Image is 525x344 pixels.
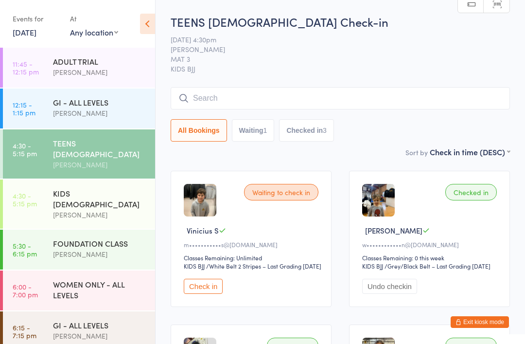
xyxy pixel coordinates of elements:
span: MAT 3 [171,54,495,64]
div: KIDS BJJ [362,262,383,270]
div: Check in time (DESC) [430,146,510,157]
div: [PERSON_NAME] [53,249,147,260]
div: [PERSON_NAME] [53,330,147,342]
button: Checked in3 [279,119,334,142]
a: 5:30 -6:15 pmFOUNDATION CLASS[PERSON_NAME] [3,230,155,270]
div: m•••••••••••s@[DOMAIN_NAME] [184,240,321,249]
time: 6:15 - 7:15 pm [13,324,36,339]
button: Waiting1 [232,119,275,142]
span: / White Belt 2 Stripes – Last Grading [DATE] [206,262,321,270]
div: TEENS [DEMOGRAPHIC_DATA] [53,138,147,159]
div: FOUNDATION CLASS [53,238,147,249]
div: [PERSON_NAME] [53,108,147,119]
a: 12:15 -1:15 pmGI - ALL LEVELS[PERSON_NAME] [3,89,155,128]
button: Undo checkin [362,279,417,294]
div: WOMEN ONLY - ALL LEVELS [53,279,147,300]
time: 4:30 - 5:15 pm [13,142,37,157]
div: ADULT TRIAL [53,56,147,67]
img: image1657694523.png [362,184,395,217]
div: Events for [13,11,60,27]
a: 4:30 -5:15 pmKIDS [DEMOGRAPHIC_DATA][PERSON_NAME] [3,180,155,229]
a: 4:30 -5:15 pmTEENS [DEMOGRAPHIC_DATA][PERSON_NAME] [3,129,155,179]
div: [PERSON_NAME] [53,159,147,170]
div: GI - ALL LEVELS [53,97,147,108]
span: [DATE] 4:30pm [171,35,495,44]
div: Classes Remaining: 0 this week [362,253,500,262]
a: 6:00 -7:00 pmWOMEN ONLY - ALL LEVELS [3,271,155,310]
div: Checked in [445,184,497,200]
a: 11:45 -12:15 pmADULT TRIAL[PERSON_NAME] [3,48,155,88]
span: [PERSON_NAME] [171,44,495,54]
a: [DATE] [13,27,36,37]
span: KIDS BJJ [171,64,510,73]
div: KIDS BJJ [184,262,205,270]
time: 12:15 - 1:15 pm [13,101,35,116]
div: GI - ALL LEVELS [53,320,147,330]
span: [PERSON_NAME] [365,225,422,235]
div: At [70,11,118,27]
div: 1 [263,127,267,134]
button: All Bookings [171,119,227,142]
div: w••••••••••••n@[DOMAIN_NAME] [362,240,500,249]
time: 11:45 - 12:15 pm [13,60,39,75]
div: Waiting to check in [244,184,318,200]
time: 5:30 - 6:15 pm [13,242,37,257]
label: Sort by [405,147,428,157]
h2: TEENS [DEMOGRAPHIC_DATA] Check-in [171,14,510,30]
div: [PERSON_NAME] [53,67,147,78]
span: / Grey/Black Belt – Last Grading [DATE] [385,262,490,270]
img: image1686296951.png [184,184,216,217]
time: 6:00 - 7:00 pm [13,283,38,298]
button: Check in [184,279,223,294]
div: 3 [323,127,327,134]
div: KIDS [DEMOGRAPHIC_DATA] [53,188,147,209]
button: Exit kiosk mode [451,316,509,328]
div: [PERSON_NAME] [53,209,147,220]
div: Any location [70,27,118,37]
span: Vinicius S [187,225,219,235]
div: Classes Remaining: Unlimited [184,253,321,262]
input: Search [171,87,510,109]
time: 4:30 - 5:15 pm [13,192,37,207]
